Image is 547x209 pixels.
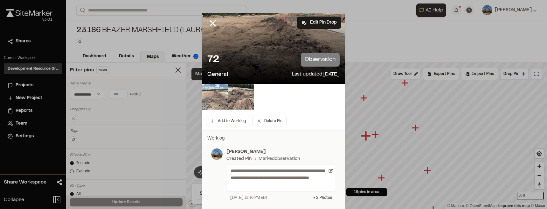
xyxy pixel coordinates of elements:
[301,53,340,67] p: observation
[313,195,332,201] div: + 2 Photo s
[228,84,254,110] img: file
[207,135,340,142] p: Worklog
[207,70,228,79] p: General
[226,148,336,155] p: [PERSON_NAME]
[292,70,340,79] p: Last updated [DATE]
[211,148,223,160] img: photo
[253,116,287,126] button: Delete Pin
[207,54,219,66] p: 72
[206,116,250,126] button: Add to Worklog
[226,155,252,162] div: Created Pin
[230,195,268,201] div: [DATE] 12:16 PM EDT
[259,155,300,162] div: Marked observation
[202,84,228,110] img: file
